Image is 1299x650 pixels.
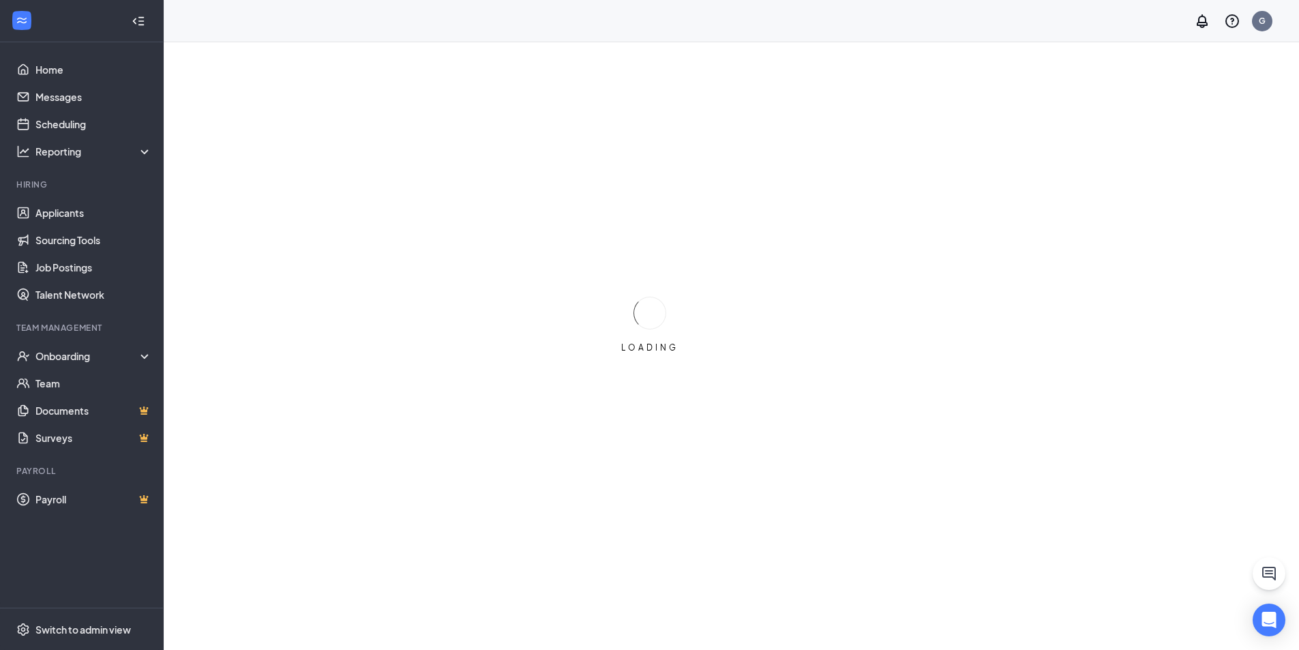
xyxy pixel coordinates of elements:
[1194,13,1210,29] svg: Notifications
[35,56,152,83] a: Home
[132,14,145,28] svg: Collapse
[35,83,152,110] a: Messages
[35,281,152,308] a: Talent Network
[1259,15,1266,27] div: G
[35,349,140,363] div: Onboarding
[16,322,149,334] div: Team Management
[35,145,153,158] div: Reporting
[16,349,30,363] svg: UserCheck
[16,465,149,477] div: Payroll
[16,145,30,158] svg: Analysis
[16,623,30,636] svg: Settings
[1224,13,1240,29] svg: QuestionInfo
[35,199,152,226] a: Applicants
[35,226,152,254] a: Sourcing Tools
[1253,604,1285,636] div: Open Intercom Messenger
[35,486,152,513] a: PayrollCrown
[35,397,152,424] a: DocumentsCrown
[15,14,29,27] svg: WorkstreamLogo
[35,254,152,281] a: Job Postings
[1253,557,1285,590] button: ChatActive
[35,110,152,138] a: Scheduling
[1261,565,1277,582] svg: ChatActive
[35,623,131,636] div: Switch to admin view
[16,179,149,190] div: Hiring
[35,424,152,452] a: SurveysCrown
[616,342,684,353] div: LOADING
[35,370,152,397] a: Team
